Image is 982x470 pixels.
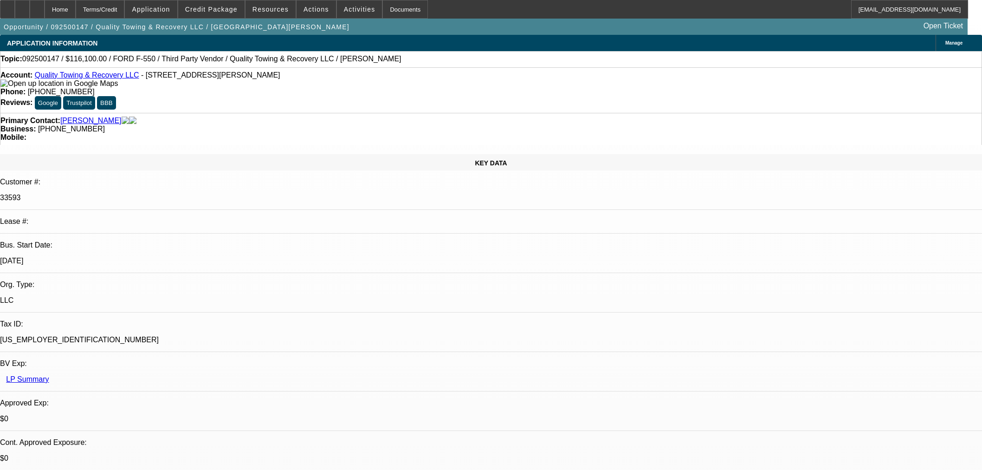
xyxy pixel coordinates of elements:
span: Activities [344,6,375,13]
a: Quality Towing & Recovery LLC [35,71,139,79]
strong: Account: [0,71,32,79]
img: Open up location in Google Maps [0,79,118,88]
button: BBB [97,96,116,110]
span: APPLICATION INFORMATION [7,39,97,47]
button: Trustpilot [63,96,95,110]
a: LP Summary [6,375,49,383]
img: facebook-icon.png [122,117,129,125]
span: KEY DATA [475,159,507,167]
span: 092500147 / $116,100.00 / FORD F-550 / Third Party Vendor / Quality Towing & Recovery LLC / [PERS... [22,55,401,63]
span: Actions [304,6,329,13]
span: [PHONE_NUMBER] [38,125,105,133]
strong: Phone: [0,88,26,96]
strong: Business: [0,125,36,133]
button: Application [125,0,177,18]
span: Opportunity / 092500147 / Quality Towing & Recovery LLC / [GEOGRAPHIC_DATA][PERSON_NAME] [4,23,349,31]
a: Open Ticket [920,18,967,34]
button: Google [35,96,61,110]
button: Credit Package [178,0,245,18]
span: Resources [252,6,289,13]
strong: Topic: [0,55,22,63]
button: Activities [337,0,382,18]
a: View Google Maps [0,79,118,87]
span: [PHONE_NUMBER] [28,88,95,96]
span: Application [132,6,170,13]
span: Credit Package [185,6,238,13]
strong: Reviews: [0,98,32,106]
button: Actions [297,0,336,18]
strong: Mobile: [0,133,26,141]
strong: Primary Contact: [0,117,60,125]
span: - [STREET_ADDRESS][PERSON_NAME] [141,71,280,79]
img: linkedin-icon.png [129,117,136,125]
span: Manage [945,40,963,46]
a: [PERSON_NAME] [60,117,122,125]
button: Resources [245,0,296,18]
